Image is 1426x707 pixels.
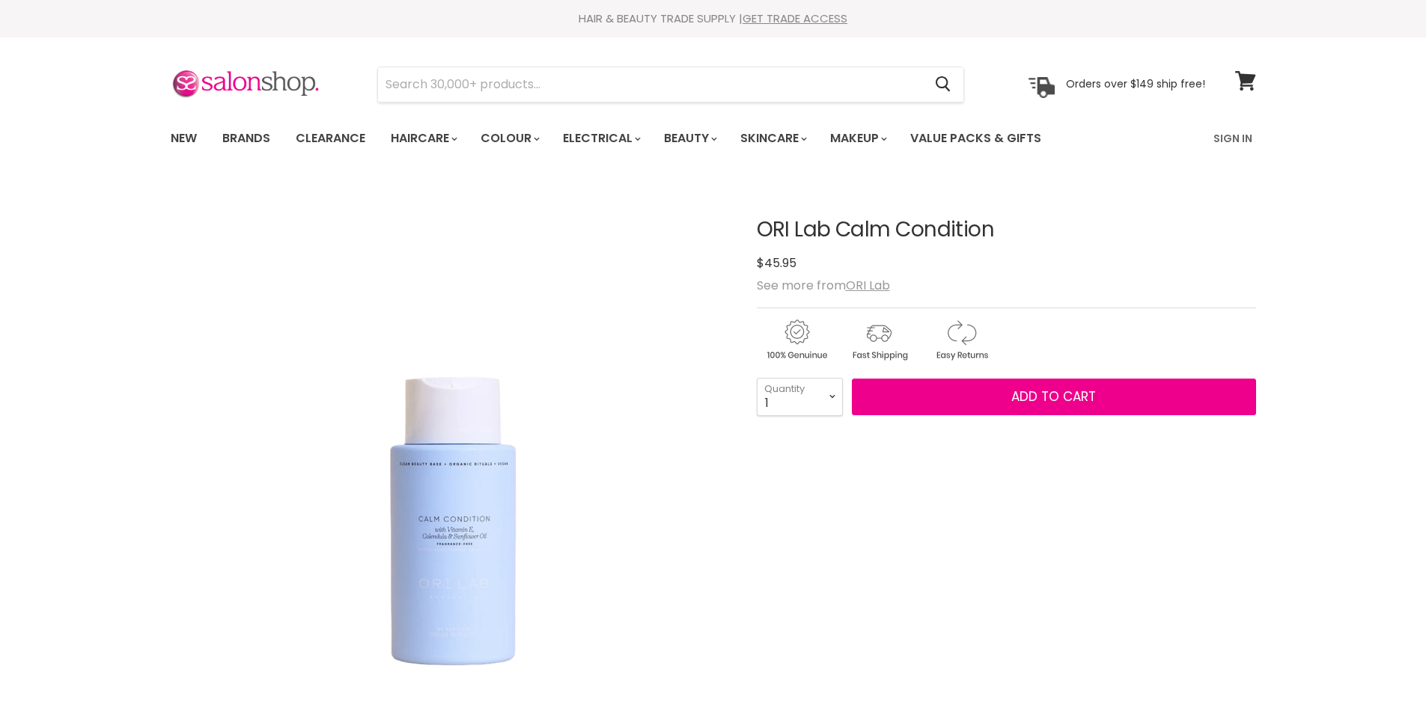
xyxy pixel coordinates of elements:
[552,123,650,154] a: Electrical
[380,123,466,154] a: Haircare
[469,123,549,154] a: Colour
[921,317,1001,363] img: returns.gif
[924,67,963,102] button: Search
[653,123,726,154] a: Beauty
[846,277,890,294] a: ORI Lab
[152,11,1275,26] div: HAIR & BEAUTY TRADE SUPPLY |
[1204,123,1261,154] a: Sign In
[729,123,816,154] a: Skincare
[757,254,796,272] span: $45.95
[284,123,377,154] a: Clearance
[899,123,1052,154] a: Value Packs & Gifts
[757,317,836,363] img: genuine.gif
[852,379,1256,416] button: Add to cart
[757,277,890,294] span: See more from
[1011,388,1096,405] span: Add to cart
[377,67,964,102] form: Product
[819,123,896,154] a: Makeup
[159,123,208,154] a: New
[211,123,281,154] a: Brands
[743,10,847,26] a: GET TRADE ACCESS
[757,378,843,415] select: Quantity
[1066,77,1205,91] p: Orders over $149 ship free!
[159,117,1129,160] ul: Main menu
[152,117,1275,160] nav: Main
[378,67,924,102] input: Search
[839,317,918,363] img: shipping.gif
[757,218,1256,242] h1: ORI Lab Calm Condition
